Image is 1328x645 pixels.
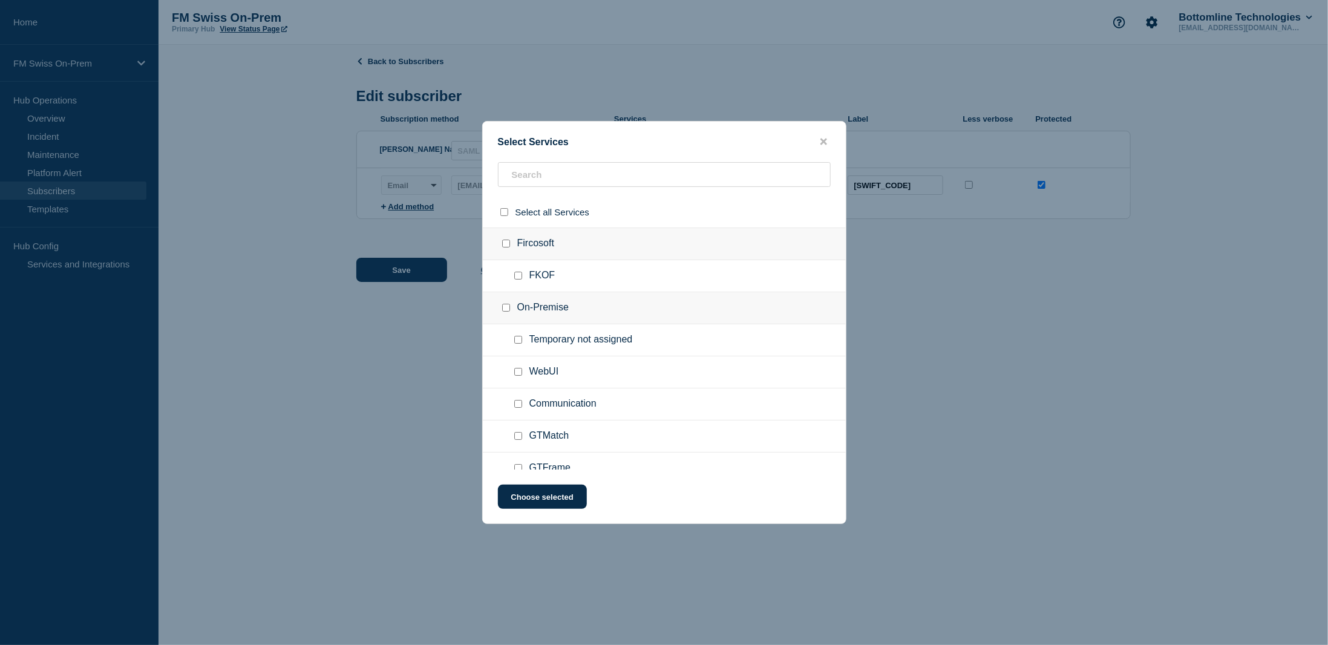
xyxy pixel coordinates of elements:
span: Select all Services [515,207,590,217]
input: GTFrame checkbox [514,464,522,472]
input: Communication checkbox [514,400,522,408]
span: Temporary not assigned [529,334,633,346]
input: Fircosoft checkbox [502,240,510,247]
div: On-Premise [483,292,846,324]
span: Communication [529,398,597,410]
div: Fircosoft [483,228,846,260]
input: GTMatch checkbox [514,432,522,440]
input: FKOF checkbox [514,272,522,280]
span: WebUI [529,366,559,378]
span: GTMatch [529,430,569,442]
input: On-Premise checkbox [502,304,510,312]
div: Select Services [483,136,846,148]
button: close button [817,136,831,148]
button: Choose selected [498,485,587,509]
input: Temporary not assigned checkbox [514,336,522,344]
input: Search [498,162,831,187]
input: WebUI checkbox [514,368,522,376]
span: GTFrame [529,462,571,474]
span: FKOF [529,270,555,282]
input: select all checkbox [500,208,508,216]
